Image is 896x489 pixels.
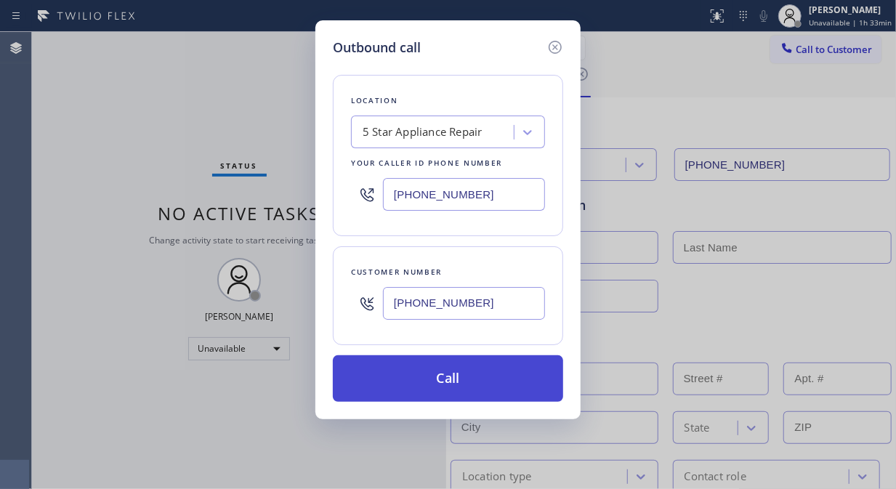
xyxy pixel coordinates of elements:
div: Customer number [351,264,545,280]
input: (123) 456-7890 [383,287,545,320]
div: Your caller id phone number [351,155,545,171]
div: 5 Star Appliance Repair [363,124,483,141]
input: (123) 456-7890 [383,178,545,211]
button: Call [333,355,563,402]
div: Location [351,93,545,108]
